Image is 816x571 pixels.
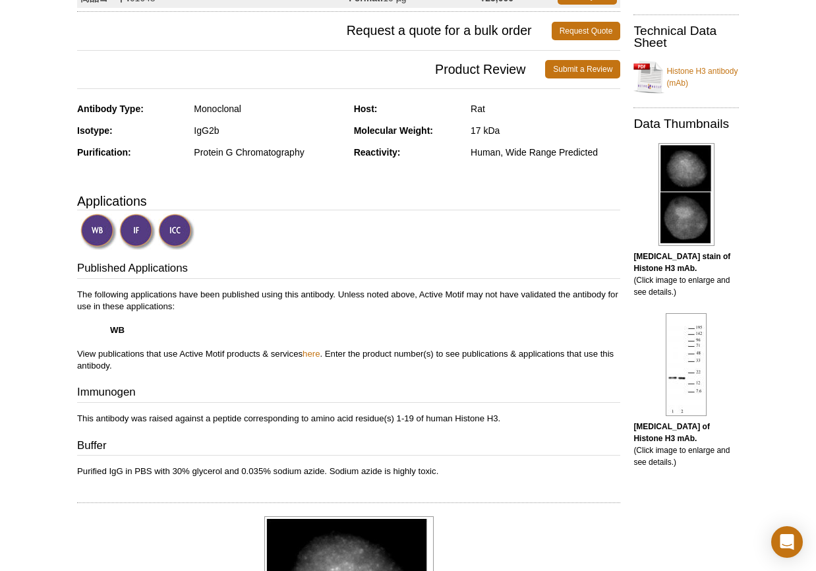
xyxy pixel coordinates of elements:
strong: Isotype: [77,125,113,136]
div: 17 kDa [471,125,620,136]
h2: Data Thumbnails [633,118,739,130]
a: Histone H3 antibody (mAb) [633,57,739,97]
h3: Immunogen [77,384,620,403]
a: Submit a Review [545,60,620,78]
div: Rat [471,103,620,115]
b: [MEDICAL_DATA] stain of Histone H3 mAb. [633,252,730,273]
div: Human, Wide Range Predicted [471,146,620,158]
strong: Host: [354,104,378,114]
div: Monoclonal [194,103,343,115]
p: The following applications have been published using this antibody. Unless noted above, Active Mo... [77,289,620,372]
strong: Reactivity: [354,147,401,158]
h3: Published Applications [77,260,620,279]
b: [MEDICAL_DATA] of Histone H3 mAb. [633,422,710,443]
div: Protein G Chromatography [194,146,343,158]
strong: Purification: [77,147,131,158]
strong: Antibody Type: [77,104,144,114]
a: here [303,349,320,359]
strong: Molecular Weight: [354,125,433,136]
h3: Applications [77,191,620,211]
img: Immunocytochemistry Validated [158,214,194,250]
img: Histone H3 antibody (mAb) tested by immunofluorescence. [658,143,714,246]
span: Request a quote for a bulk order [77,22,552,40]
div: IgG2b [194,125,343,136]
p: This antibody was raised against a peptide corresponding to amino acid residue(s) 1-19 of human H... [77,413,620,425]
img: Histone H3 antibody (mAb) tested by Western blot. [666,313,707,416]
img: Western Blot Validated [80,214,117,250]
a: Request Quote [552,22,621,40]
h2: Technical Data Sheet [633,25,739,49]
span: Product Review [77,60,545,78]
img: Immunofluorescence Validated [119,214,156,250]
p: (Click image to enlarge and see details.) [633,421,739,468]
div: Open Intercom Messenger [771,526,803,558]
p: (Click image to enlarge and see details.) [633,251,739,298]
strong: WB [110,325,125,335]
p: Purified IgG in PBS with 30% glycerol and 0.035% sodium azide. Sodium azide is highly toxic. [77,466,620,477]
h3: Buffer [77,438,620,456]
